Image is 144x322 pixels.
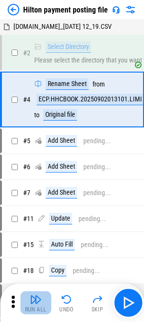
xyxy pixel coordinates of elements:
[23,163,30,171] span: # 6
[61,294,72,305] img: Undo
[37,94,144,105] div: ECP.HHCBOOK.20250902013101.LIMI
[43,109,77,121] div: Original file
[23,49,30,57] span: # 2
[81,241,108,248] div: pending...
[79,215,106,223] div: pending...
[46,78,89,90] div: Rename Sheet
[23,96,30,103] span: # 4
[34,111,39,119] div: to
[46,161,77,173] div: Add Sheet
[30,294,41,305] img: Run All
[83,137,111,145] div: pending...
[49,213,72,224] div: Update
[23,267,34,274] span: # 18
[13,23,112,30] span: [DOMAIN_NAME]_[DATE] 12_19.CSV
[120,295,136,310] img: Main button
[92,294,103,305] img: Skip
[46,41,91,53] div: Select Directory
[23,137,30,145] span: # 5
[49,239,75,250] div: Auto Fill
[23,241,34,248] span: # 15
[25,307,47,312] div: Run All
[125,4,136,15] img: Settings menu
[82,291,113,314] button: Skip
[112,6,120,13] img: Support
[59,307,74,312] div: Undo
[23,189,30,197] span: # 7
[23,5,108,14] div: Hilton payment posting file
[51,291,82,314] button: Undo
[46,187,77,198] div: Add Sheet
[8,4,19,15] img: Back
[23,215,34,223] span: # 11
[92,81,105,88] div: from
[83,163,111,171] div: pending...
[49,265,66,276] div: Copy
[46,135,77,147] div: Add Sheet
[73,267,100,274] div: pending...
[20,291,51,314] button: Run All
[83,189,111,197] div: pending...
[92,307,104,312] div: Skip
